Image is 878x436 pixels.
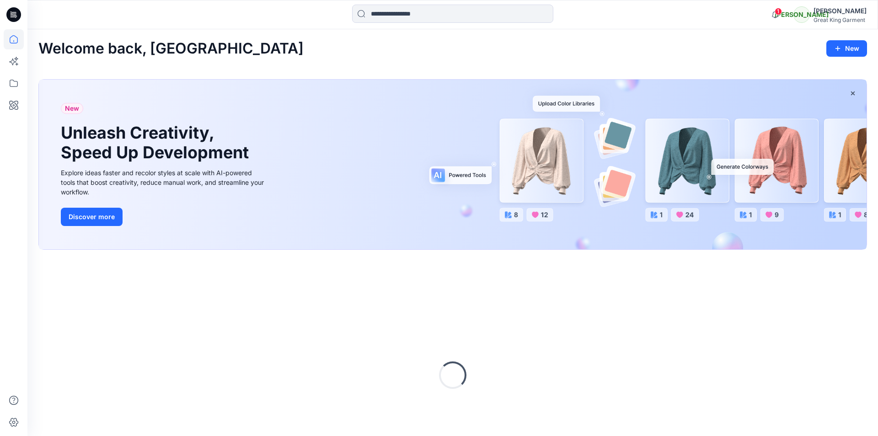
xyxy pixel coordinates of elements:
h2: Welcome back, [GEOGRAPHIC_DATA] [38,40,304,57]
div: Explore ideas faster and recolor styles at scale with AI-powered tools that boost creativity, red... [61,168,267,197]
span: New [65,103,79,114]
a: Discover more [61,208,267,226]
button: New [826,40,867,57]
span: 1 [775,8,782,15]
h1: Unleash Creativity, Speed Up Development [61,123,253,162]
div: [PERSON_NAME] [814,5,867,16]
div: Great King Garment [814,16,867,23]
button: Discover more [61,208,123,226]
div: [PERSON_NAME] [793,6,810,23]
